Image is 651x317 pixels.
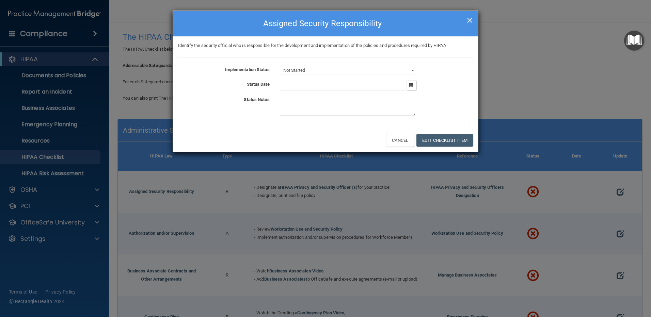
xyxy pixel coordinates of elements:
[416,134,473,147] button: Edit Checklist Item
[386,134,414,147] button: Cancel
[467,13,473,26] span: ×
[225,67,270,72] b: Implementation Status
[247,82,270,87] b: Status Date
[624,31,644,51] button: Open Resource Center
[173,41,478,50] div: Identify the security official who is responsible for the development and implementation of the p...
[178,16,473,31] h4: Assigned Security Responsibility
[244,97,269,102] b: Status Notes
